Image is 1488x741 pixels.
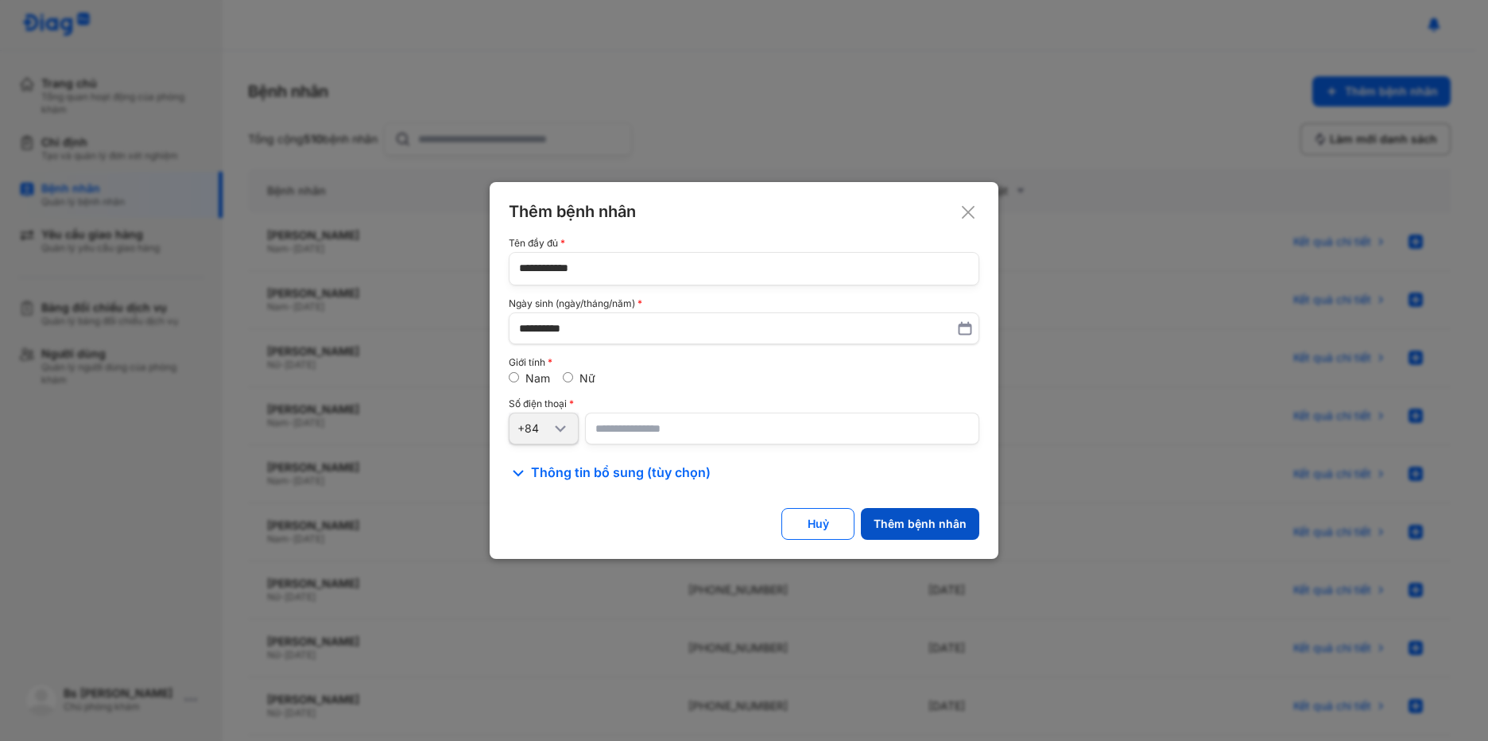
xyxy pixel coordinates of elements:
label: Nam [525,371,550,385]
div: Tên đầy đủ [509,238,979,249]
div: Số điện thoại [509,398,979,409]
button: Thêm bệnh nhân [861,508,979,540]
div: Giới tính [509,357,979,368]
div: Thêm bệnh nhân [509,201,979,222]
label: Nữ [579,371,595,385]
div: Ngày sinh (ngày/tháng/năm) [509,298,979,309]
span: Thông tin bổ sung (tùy chọn) [531,464,711,483]
div: +84 [517,421,551,436]
div: Thêm bệnh nhân [874,517,967,531]
button: Huỷ [781,508,854,540]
